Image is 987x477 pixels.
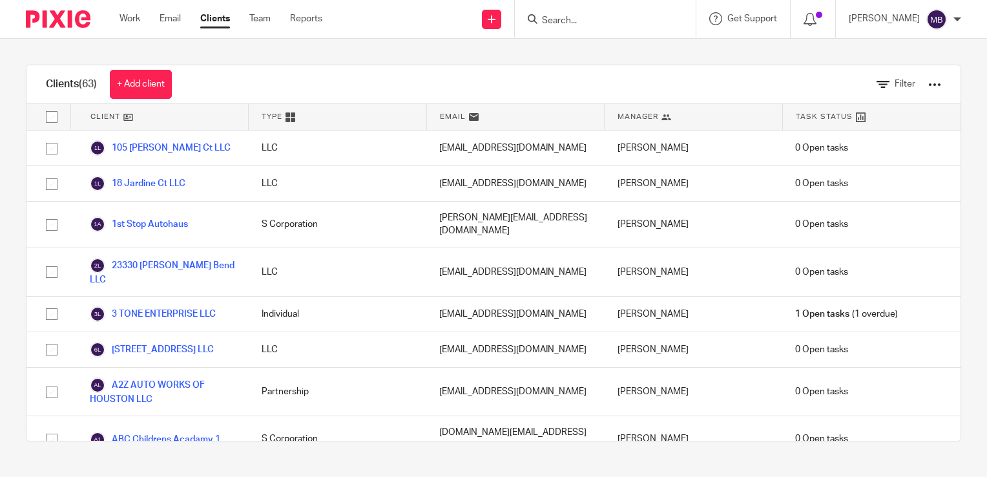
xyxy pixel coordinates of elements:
[90,217,188,232] a: 1st Stop Autohaus
[249,416,427,462] div: S Corporation
[426,202,605,248] div: [PERSON_NAME][EMAIL_ADDRESS][DOMAIN_NAME]
[541,16,657,27] input: Search
[79,79,97,89] span: (63)
[605,368,783,416] div: [PERSON_NAME]
[200,12,230,25] a: Clients
[426,297,605,332] div: [EMAIL_ADDRESS][DOMAIN_NAME]
[795,308,897,321] span: (1 overdue)
[426,131,605,165] div: [EMAIL_ADDRESS][DOMAIN_NAME]
[90,377,236,406] a: A2Z AUTO WORKS OF HOUSTON LLC
[426,248,605,296] div: [EMAIL_ADDRESS][DOMAIN_NAME]
[46,78,97,91] h1: Clients
[795,177,848,190] span: 0 Open tasks
[795,343,848,356] span: 0 Open tasks
[605,248,783,296] div: [PERSON_NAME]
[249,166,427,201] div: LLC
[795,218,848,231] span: 0 Open tasks
[895,79,915,89] span: Filter
[249,368,427,416] div: Partnership
[90,111,120,122] span: Client
[795,142,848,154] span: 0 Open tasks
[605,131,783,165] div: [PERSON_NAME]
[440,111,466,122] span: Email
[249,332,427,367] div: LLC
[618,111,658,122] span: Manager
[90,342,105,357] img: svg%3E
[249,297,427,332] div: Individual
[795,266,848,279] span: 0 Open tasks
[926,9,947,30] img: svg%3E
[90,140,231,156] a: 105 [PERSON_NAME] Ct LLC
[39,105,64,129] input: Select all
[426,416,605,462] div: [DOMAIN_NAME][EMAIL_ADDRESS][DOMAIN_NAME]
[249,202,427,248] div: S Corporation
[249,12,271,25] a: Team
[796,111,853,122] span: Task Status
[90,342,214,357] a: [STREET_ADDRESS] LLC
[90,258,105,273] img: svg%3E
[160,12,181,25] a: Email
[90,176,105,191] img: svg%3E
[90,377,105,393] img: svg%3E
[795,432,848,445] span: 0 Open tasks
[249,131,427,165] div: LLC
[426,166,605,201] div: [EMAIL_ADDRESS][DOMAIN_NAME]
[90,217,105,232] img: svg%3E
[110,70,172,99] a: + Add client
[849,12,920,25] p: [PERSON_NAME]
[90,176,185,191] a: 18 Jardine Ct LLC
[727,14,777,23] span: Get Support
[262,111,282,122] span: Type
[26,10,90,28] img: Pixie
[90,258,236,286] a: 23330 [PERSON_NAME] Bend LLC
[90,306,216,322] a: 3 TONE ENTERPRISE LLC
[426,332,605,367] div: [EMAIL_ADDRESS][DOMAIN_NAME]
[605,332,783,367] div: [PERSON_NAME]
[605,202,783,248] div: [PERSON_NAME]
[90,140,105,156] img: svg%3E
[90,432,105,447] img: svg%3E
[605,166,783,201] div: [PERSON_NAME]
[795,308,849,321] span: 1 Open tasks
[605,297,783,332] div: [PERSON_NAME]
[119,12,140,25] a: Work
[90,432,220,447] a: ABC Childrens Acadamy 1
[795,385,848,398] span: 0 Open tasks
[90,306,105,322] img: svg%3E
[249,248,427,296] div: LLC
[290,12,322,25] a: Reports
[426,368,605,416] div: [EMAIL_ADDRESS][DOMAIN_NAME]
[605,416,783,462] div: [PERSON_NAME]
